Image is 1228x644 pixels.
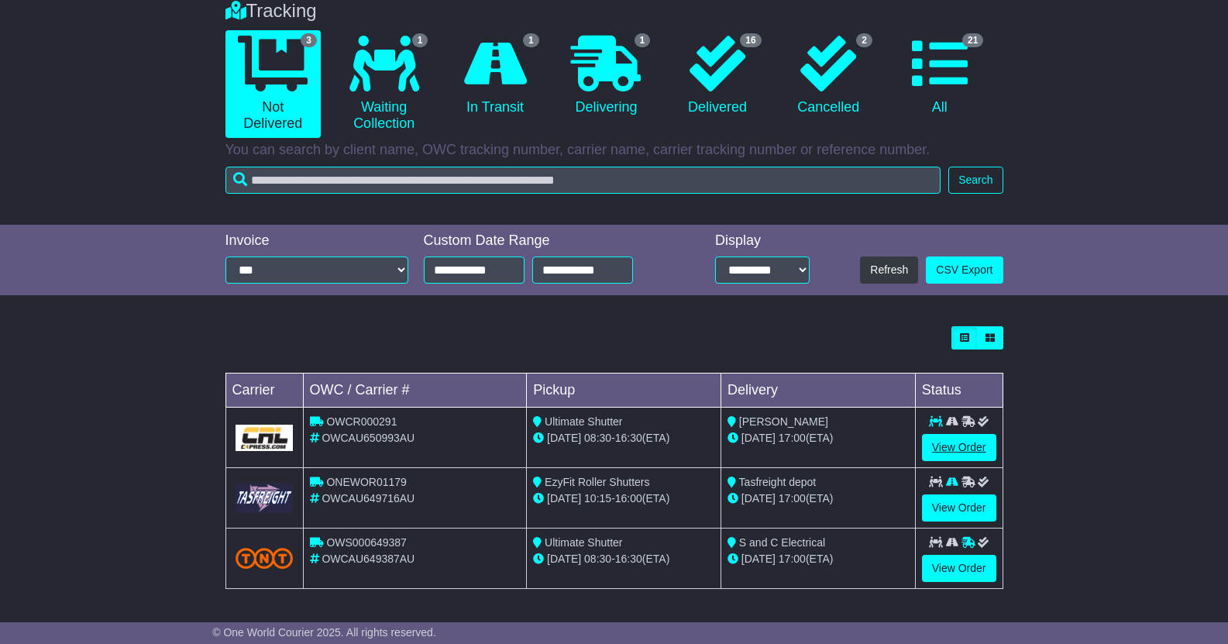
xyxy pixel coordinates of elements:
[948,167,1003,194] button: Search
[545,415,622,428] span: Ultimate Shutter
[739,476,817,488] span: Tasfreight depot
[322,553,414,565] span: OWCAU649387AU
[412,33,428,47] span: 1
[336,30,432,138] a: 1 Waiting Collection
[547,553,581,565] span: [DATE]
[225,232,408,250] div: Invoice
[741,432,776,444] span: [DATE]
[322,432,414,444] span: OWCAU650993AU
[922,555,996,582] a: View Order
[779,432,806,444] span: 17:00
[236,548,294,569] img: TNT_Domestic.png
[779,553,806,565] span: 17:00
[615,492,642,505] span: 16:00
[533,551,714,567] div: - (ETA)
[584,432,611,444] span: 08:30
[615,432,642,444] span: 16:30
[962,33,983,47] span: 21
[615,553,642,565] span: 16:30
[922,434,996,461] a: View Order
[892,30,987,122] a: 21 All
[739,536,825,549] span: S and C Electrical
[781,30,876,122] a: 2 Cancelled
[559,30,654,122] a: 1 Delivering
[728,551,909,567] div: (ETA)
[669,30,765,122] a: 16 Delivered
[721,374,915,408] td: Delivery
[447,30,542,122] a: 1 In Transit
[915,374,1003,408] td: Status
[715,232,810,250] div: Display
[584,492,611,505] span: 10:15
[545,536,622,549] span: Ultimate Shutter
[856,33,872,47] span: 2
[779,492,806,505] span: 17:00
[584,553,611,565] span: 08:30
[547,432,581,444] span: [DATE]
[739,415,828,428] span: [PERSON_NAME]
[728,491,909,507] div: (ETA)
[741,553,776,565] span: [DATE]
[523,33,539,47] span: 1
[533,430,714,446] div: - (ETA)
[322,492,414,505] span: OWCAU649716AU
[728,430,909,446] div: (ETA)
[741,492,776,505] span: [DATE]
[926,257,1003,284] a: CSV Export
[236,425,294,451] img: GetCarrierServiceLogo
[635,33,651,47] span: 1
[225,374,303,408] td: Carrier
[547,492,581,505] span: [DATE]
[303,374,527,408] td: OWC / Carrier #
[326,536,407,549] span: OWS000649387
[527,374,721,408] td: Pickup
[225,142,1003,159] p: You can search by client name, OWC tracking number, carrier name, carrier tracking number or refe...
[301,33,317,47] span: 3
[212,626,436,639] span: © One World Courier 2025. All rights reserved.
[236,483,294,513] img: GetCarrierServiceLogo
[545,476,649,488] span: EzyFit Roller Shutters
[424,232,672,250] div: Custom Date Range
[326,476,406,488] span: ONEWOR01179
[533,491,714,507] div: - (ETA)
[326,415,397,428] span: OWCR000291
[740,33,761,47] span: 16
[922,494,996,522] a: View Order
[225,30,321,138] a: 3 Not Delivered
[860,257,918,284] button: Refresh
